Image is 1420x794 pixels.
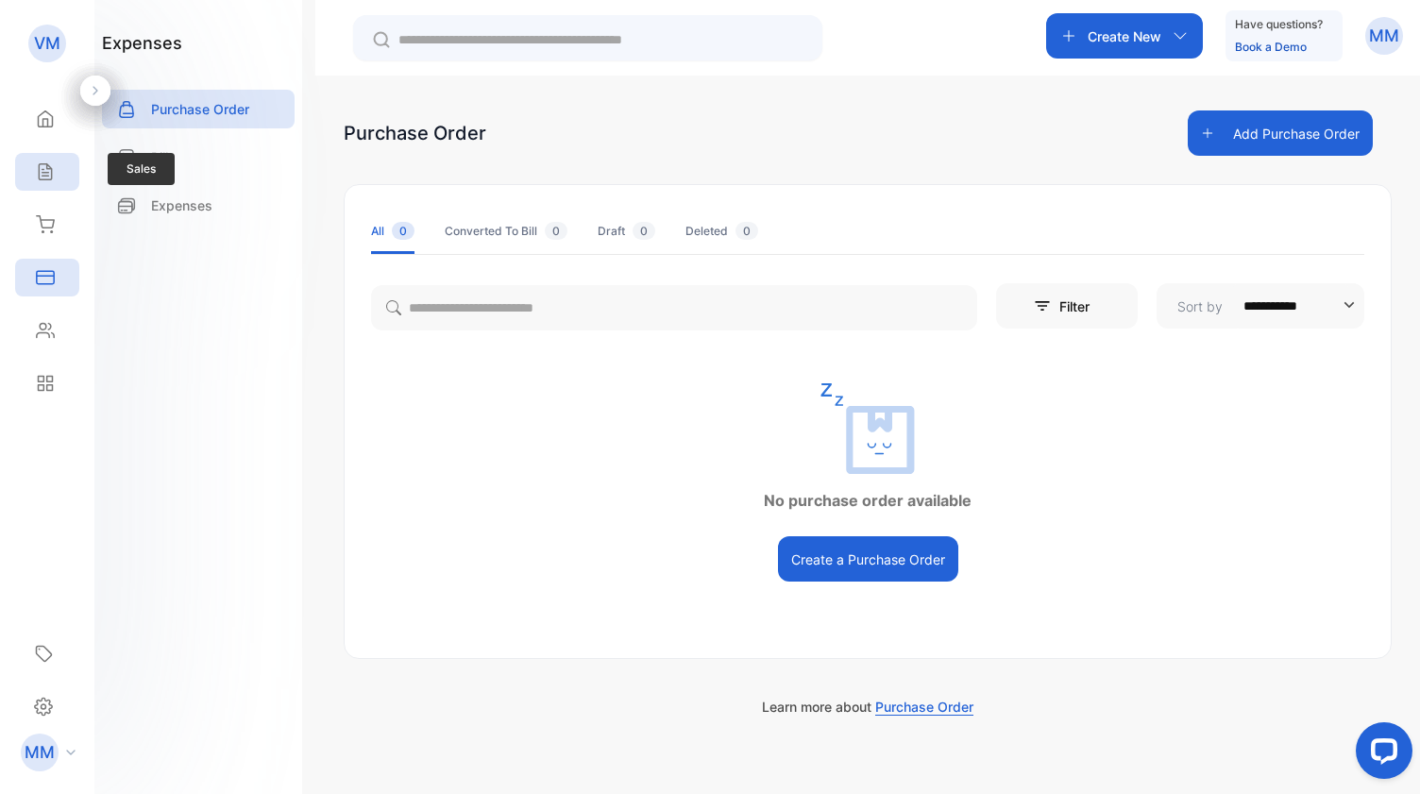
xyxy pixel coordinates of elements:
div: Purchase Order [344,119,486,147]
span: 0 [545,222,567,240]
div: Deleted [685,223,758,240]
span: 0 [633,222,655,240]
button: Create a Purchase Order [778,536,958,582]
a: Book a Demo [1235,40,1307,54]
p: Sort by [1177,296,1223,316]
p: Learn more about [344,697,1392,717]
p: MM [25,740,55,765]
button: MM [1365,13,1403,59]
button: Create New [1046,13,1203,59]
span: 0 [392,222,414,240]
p: Expenses [151,195,212,215]
p: Bills [151,147,176,167]
div: Draft [598,223,655,240]
div: All [371,223,414,240]
span: Purchase Order [875,699,973,716]
p: Have questions? [1235,15,1323,34]
p: Create New [1088,26,1161,46]
span: Sales [108,153,175,185]
button: Add Purchase Order [1188,110,1373,156]
h1: expenses [102,30,182,56]
img: empty state [820,383,915,474]
a: Bills [102,138,295,177]
a: Purchase Order [102,90,295,128]
div: Converted To Bill [445,223,567,240]
p: Purchase Order [151,99,249,119]
span: 0 [735,222,758,240]
iframe: LiveChat chat widget [1341,715,1420,794]
a: Expenses [102,186,295,225]
p: VM [34,31,60,56]
p: No purchase order available [345,489,1391,512]
p: MM [1369,24,1399,48]
button: Sort by [1157,283,1364,329]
